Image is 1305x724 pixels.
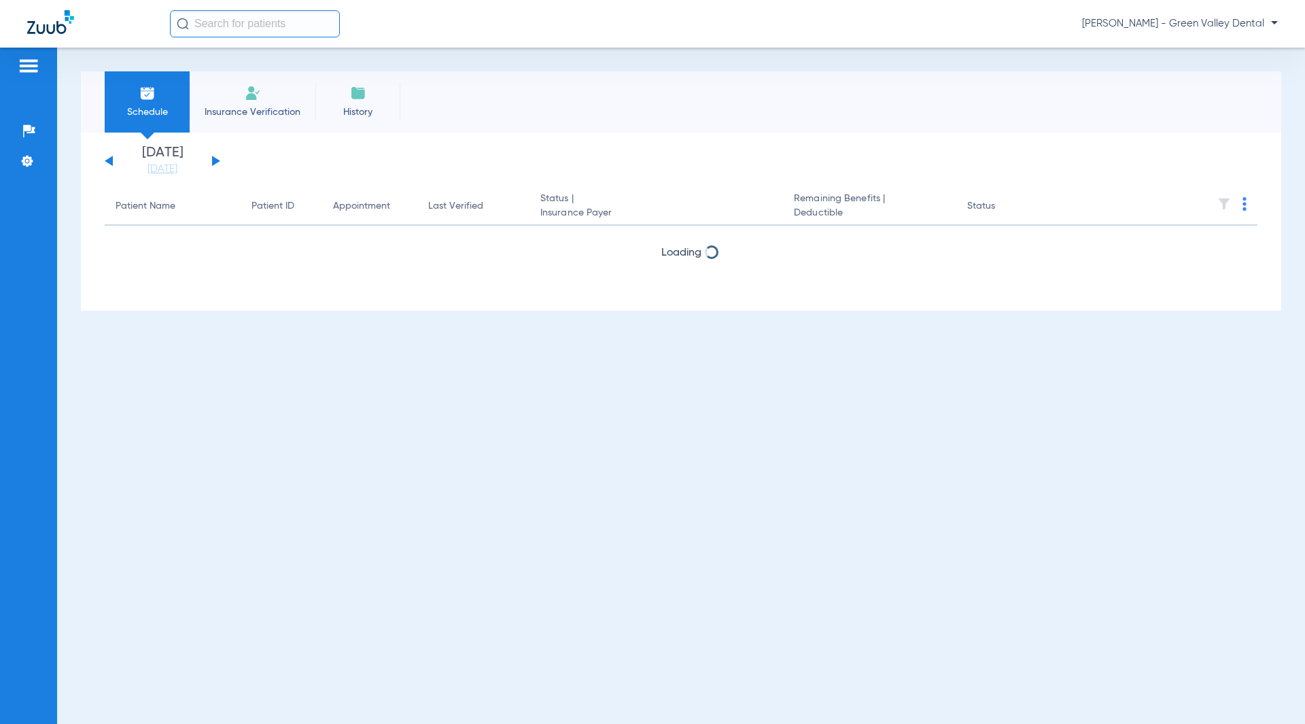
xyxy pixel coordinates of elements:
img: Zuub Logo [27,10,74,34]
span: Deductible [794,206,945,220]
input: Search for patients [170,10,340,37]
span: Schedule [115,105,179,119]
img: Manual Insurance Verification [245,85,261,101]
div: Patient Name [116,199,230,213]
div: Last Verified [428,199,519,213]
div: Appointment [333,199,390,213]
li: [DATE] [122,146,203,176]
th: Status [956,188,1048,226]
div: Patient Name [116,199,175,213]
img: Schedule [139,85,156,101]
div: Patient ID [251,199,294,213]
img: History [350,85,366,101]
span: History [326,105,390,119]
span: Loading [661,247,701,258]
div: Patient ID [251,199,311,213]
img: hamburger-icon [18,58,39,74]
span: Insurance Payer [540,206,772,220]
img: filter.svg [1217,197,1231,211]
span: [PERSON_NAME] - Green Valley Dental [1082,17,1278,31]
div: Last Verified [428,199,483,213]
span: Insurance Verification [200,105,305,119]
img: group-dot-blue.svg [1242,197,1247,211]
div: Appointment [333,199,406,213]
th: Status | [529,188,783,226]
img: Search Icon [177,18,189,30]
a: [DATE] [122,162,203,176]
th: Remaining Benefits | [783,188,956,226]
